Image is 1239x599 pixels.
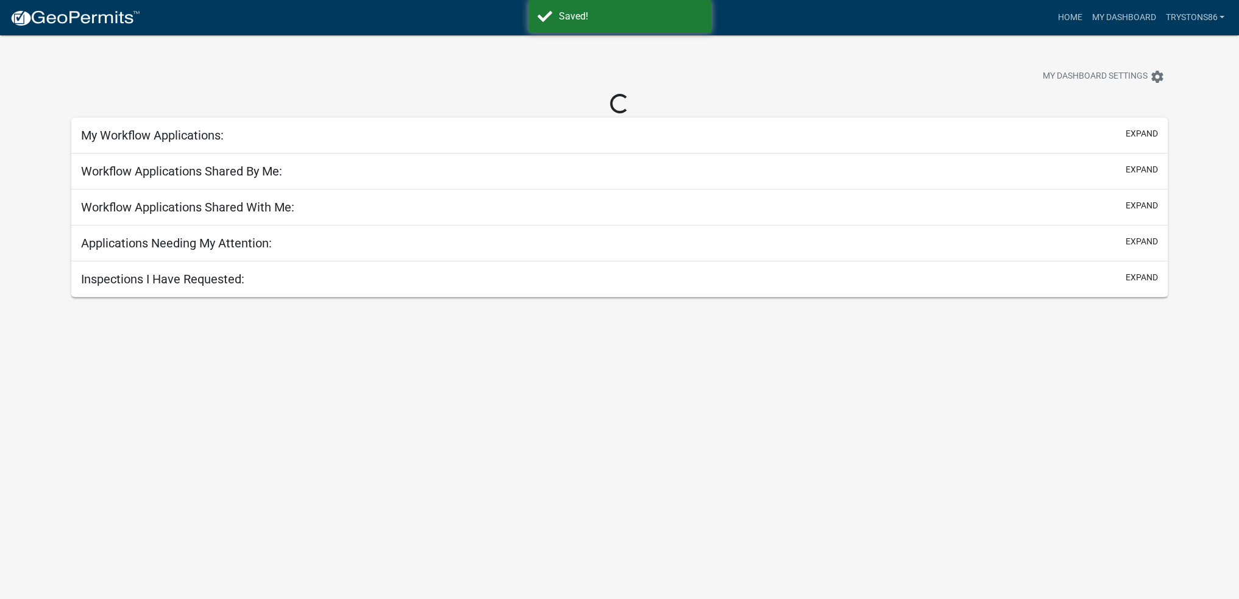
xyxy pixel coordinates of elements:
button: My Dashboard Settingssettings [1033,65,1174,88]
a: Home [1053,6,1087,29]
button: expand [1126,163,1158,176]
button: expand [1126,235,1158,248]
button: expand [1126,271,1158,284]
h5: Workflow Applications Shared With Me: [81,200,294,214]
button: expand [1126,199,1158,212]
button: expand [1126,127,1158,140]
div: Saved! [559,9,702,24]
a: My Dashboard [1087,6,1160,29]
span: My Dashboard Settings [1043,69,1148,84]
h5: My Workflow Applications: [81,128,224,143]
a: trystons86 [1160,6,1229,29]
h5: Applications Needing My Attention: [81,236,272,250]
i: settings [1150,69,1165,84]
h5: Workflow Applications Shared By Me: [81,164,282,179]
h5: Inspections I Have Requested: [81,272,244,286]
